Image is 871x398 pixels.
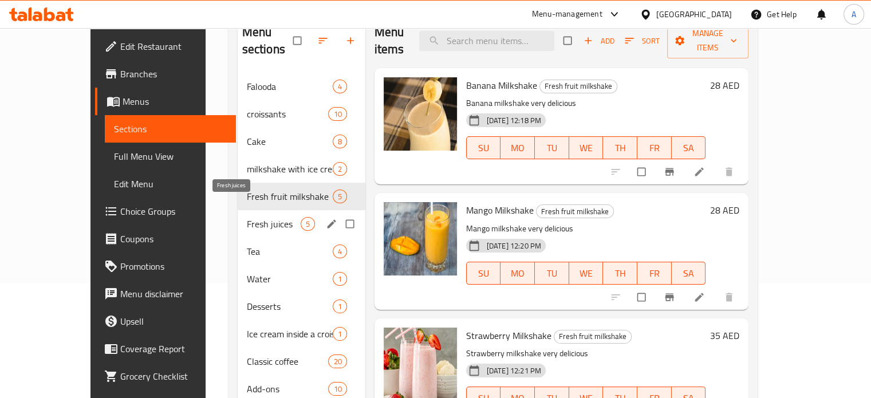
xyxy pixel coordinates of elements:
span: Add item [581,32,617,50]
div: Menu-management [532,7,602,21]
button: Branch-specific-item [657,285,684,310]
a: Coupons [95,225,236,253]
a: Branches [95,60,236,88]
span: MO [505,140,530,156]
span: Add-ons [247,382,329,396]
span: Branches [120,67,227,81]
span: Coverage Report [120,342,227,356]
span: [DATE] 12:21 PM [482,365,546,376]
span: Fresh fruit milkshake [554,330,631,343]
div: Cake8 [238,128,365,155]
span: Water [247,272,333,286]
span: Sort items [617,32,667,50]
button: edit [324,216,341,231]
div: items [333,162,347,176]
span: Full Menu View [114,149,227,163]
img: Banana Milkshake [384,77,457,151]
h6: 35 AED [710,328,739,344]
span: 10 [329,384,346,395]
button: FR [637,262,672,285]
span: Falooda [247,80,333,93]
span: TH [608,140,633,156]
div: milkshake with ice cream2 [238,155,365,183]
span: Choice Groups [120,204,227,218]
span: milkshake with ice cream [247,162,333,176]
div: [GEOGRAPHIC_DATA] [656,8,732,21]
a: Menu disclaimer [95,280,236,308]
span: SA [676,265,701,282]
button: Manage items [667,23,748,58]
div: Ice cream inside a croissant1 [238,320,365,348]
a: Sections [105,115,236,143]
div: items [333,300,347,313]
a: Upsell [95,308,236,335]
button: Branch-specific-item [657,159,684,184]
div: items [333,327,347,341]
div: Classic coffee [247,354,329,368]
span: Promotions [120,259,227,273]
button: TU [535,262,569,285]
span: Tea [247,245,333,258]
span: croissants [247,107,329,121]
span: Sort sections [310,28,338,53]
button: Add section [338,28,365,53]
span: Banana Milkshake [466,77,537,94]
span: Fresh fruit milkshake [540,80,617,93]
span: TU [539,265,565,282]
div: Desserts1 [238,293,365,320]
div: items [333,190,347,203]
button: SA [672,262,706,285]
div: Fresh fruit milkshake [554,330,632,344]
span: Cake [247,135,333,148]
button: FR [637,136,672,159]
button: TH [603,136,637,159]
button: WE [569,136,604,159]
button: TH [603,262,637,285]
a: Coverage Report [95,335,236,362]
a: Choice Groups [95,198,236,225]
span: Strawberry Milkshake [466,327,551,344]
span: Select to update [630,161,655,183]
span: [DATE] 12:18 PM [482,115,546,126]
span: Select all sections [286,30,310,52]
span: Fresh juices [247,217,301,231]
h6: 28 AED [710,77,739,93]
a: Menus [95,88,236,115]
div: items [333,272,347,286]
a: Promotions [95,253,236,280]
span: Edit Restaurant [120,40,227,53]
span: Coupons [120,232,227,246]
button: delete [716,285,744,310]
div: items [333,135,347,148]
div: croissants10 [238,100,365,128]
span: 20 [329,356,346,367]
div: items [328,382,346,396]
img: Mango Milkshake [384,202,457,275]
div: items [328,354,346,368]
span: Sections [114,122,227,136]
div: Fresh juices5edit [238,210,365,238]
span: Desserts [247,300,333,313]
div: Classic coffee20 [238,348,365,375]
div: Fresh fruit milkshake [539,80,617,93]
a: Edit menu item [693,166,707,178]
h2: Menu items [375,23,406,58]
span: Fresh fruit milkshake [247,190,333,203]
span: [DATE] 12:20 PM [482,241,546,251]
span: Sort [625,34,660,48]
span: 2 [333,164,346,175]
span: Select section [557,30,581,52]
button: WE [569,262,604,285]
button: MO [500,136,535,159]
span: Edit Menu [114,177,227,191]
div: Falooda4 [238,73,365,100]
h6: 28 AED [710,202,739,218]
span: WE [574,140,599,156]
